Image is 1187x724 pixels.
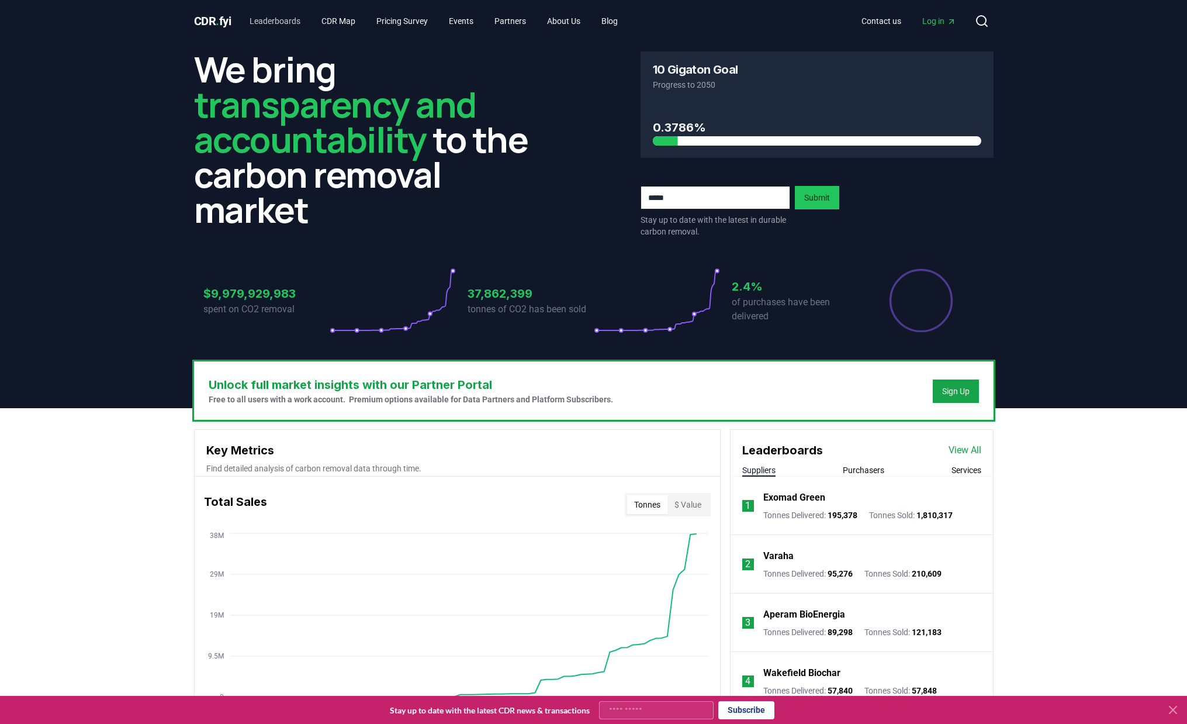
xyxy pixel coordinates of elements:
p: tonnes of CO2 has been sold [468,302,594,316]
h3: Leaderboards [742,442,823,459]
tspan: 0 [220,693,224,701]
button: Purchasers [843,464,884,476]
a: Log in [913,11,965,32]
a: Wakefield Biochar [763,666,840,680]
p: Free to all users with a work account. Premium options available for Data Partners and Platform S... [209,394,613,405]
span: 1,810,317 [916,511,953,520]
a: Aperam BioEnergia [763,608,845,622]
a: Sign Up [942,385,970,397]
a: Blog [592,11,627,32]
a: Events [439,11,483,32]
span: transparency and accountability [194,80,476,163]
span: 89,298 [828,628,853,637]
p: Tonnes Delivered : [763,568,853,580]
h3: Unlock full market insights with our Partner Portal [209,376,613,394]
p: Tonnes Delivered : [763,685,853,697]
h3: $9,979,929,983 [203,285,330,302]
tspan: 19M [210,611,224,619]
tspan: 29M [210,570,224,578]
span: 57,840 [828,686,853,695]
a: Partners [485,11,535,32]
button: Suppliers [742,464,776,476]
p: Tonnes Sold : [869,509,953,521]
a: About Us [538,11,590,32]
span: CDR fyi [194,14,231,28]
a: Exomad Green [763,491,825,505]
a: Leaderboards [240,11,310,32]
a: View All [949,443,981,457]
p: Stay up to date with the latest in durable carbon removal. [641,214,790,237]
p: Tonnes Delivered : [763,626,853,638]
tspan: 38M [210,532,224,540]
h3: Total Sales [204,493,267,516]
p: Tonnes Sold : [864,626,942,638]
h3: Key Metrics [206,442,708,459]
p: Tonnes Delivered : [763,509,857,521]
button: Tonnes [627,495,667,514]
span: Log in [922,15,956,27]
button: Sign Up [933,380,979,403]
p: Find detailed analysis of carbon removal data through time. [206,463,708,474]
span: 121,183 [912,628,942,637]
span: 57,848 [912,686,937,695]
p: of purchases have been delivered [732,295,858,323]
nav: Main [852,11,965,32]
p: 3 [745,616,750,630]
a: Pricing Survey [367,11,437,32]
span: . [216,14,219,28]
button: $ Value [667,495,708,514]
h3: 2.4% [732,278,858,295]
p: 4 [745,674,750,688]
p: spent on CO2 removal [203,302,330,316]
p: Tonnes Sold : [864,568,942,580]
button: Submit [795,186,839,209]
p: Tonnes Sold : [864,685,937,697]
a: CDR.fyi [194,13,231,29]
p: 1 [745,499,750,513]
nav: Main [240,11,627,32]
h3: 0.3786% [653,119,981,136]
p: 2 [745,557,750,571]
h3: 10 Gigaton Goal [653,64,738,75]
h3: 37,862,399 [468,285,594,302]
p: Progress to 2050 [653,79,981,91]
button: Services [951,464,981,476]
h2: We bring to the carbon removal market [194,51,547,227]
a: Contact us [852,11,911,32]
a: CDR Map [312,11,365,32]
tspan: 9.5M [208,652,224,660]
span: 195,378 [828,511,857,520]
span: 210,609 [912,569,942,578]
div: Percentage of sales delivered [888,268,954,333]
a: Varaha [763,549,794,563]
span: 95,276 [828,569,853,578]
